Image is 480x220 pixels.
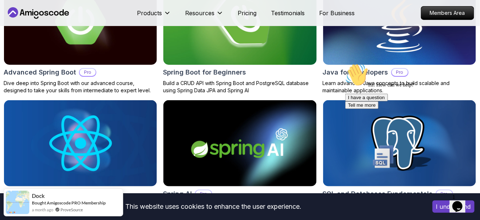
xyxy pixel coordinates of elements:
[185,9,215,17] p: Resources
[323,100,476,186] img: SQL and Databases Fundamentals card
[421,7,474,20] p: Members Area
[163,80,317,94] p: Build a CRUD API with Spring Boot and PostgreSQL database using Spring Data JPA and Spring AI
[163,189,192,199] h2: Spring AI
[3,33,46,41] button: I have a question
[47,200,106,206] a: Amigoscode PRO Membership
[437,190,452,198] p: Pro
[323,67,388,77] h2: Java for Developers
[4,67,76,77] h2: Advanced Spring Boot
[196,190,212,198] p: Pro
[185,9,224,23] button: Resources
[320,9,355,17] a: For Business
[137,9,162,17] p: Products
[323,100,476,216] a: SQL and Databases Fundamentals cardSQL and Databases FundamentalsProMaster SQL and database funda...
[433,200,475,213] button: Accept cookies
[60,207,83,213] a: ProveSource
[3,22,72,27] span: Hi! How can we help?
[4,100,157,216] a: React JS Developer Guide cardReact JS Developer GuideProLearn ReactJS from the ground up and mast...
[32,200,46,206] span: Bought
[323,80,476,94] p: Learn advanced Java concepts to build scalable and maintainable applications.
[163,100,316,186] img: Spring AI card
[4,189,87,199] h2: React JS Developer Guide
[421,6,474,20] a: Members Area
[271,9,305,17] a: Testimonials
[238,9,257,17] a: Pricing
[450,191,473,213] iframe: chat widget
[32,193,45,199] span: Dock
[323,189,433,199] h2: SQL and Databases Fundamentals
[137,9,171,23] button: Products
[3,41,36,48] button: Tell me more
[342,60,473,187] iframe: chat widget
[32,207,53,213] span: a month ago
[4,100,157,186] img: React JS Developer Guide card
[163,100,317,216] a: Spring AI cardSpring AIProWelcome to the Spring AI course! Learn to build intelligent application...
[4,80,157,94] p: Dive deep into Spring Boot with our advanced course, designed to take your skills from intermedia...
[6,191,29,214] img: provesource social proof notification image
[5,199,422,215] div: This website uses cookies to enhance the user experience.
[80,69,96,76] p: Pro
[163,67,246,77] h2: Spring Boot for Beginners
[3,3,133,48] div: 👋Hi! How can we help?I have a questionTell me more
[3,3,26,26] img: :wave:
